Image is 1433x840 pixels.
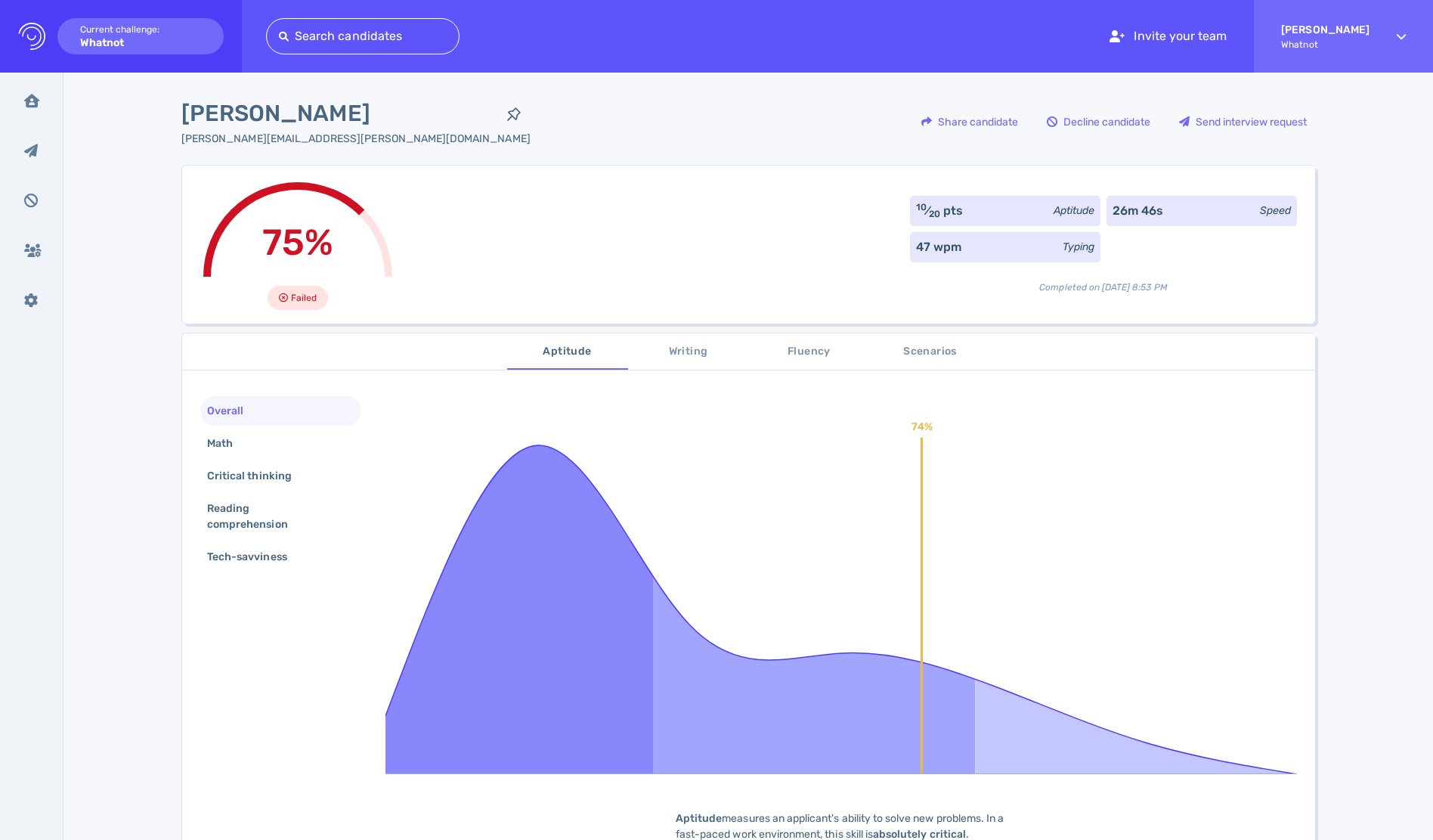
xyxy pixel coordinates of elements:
[181,131,531,147] div: Click to copy the email address
[1281,39,1370,50] span: Whatnot
[1281,23,1370,36] strong: [PERSON_NAME]
[204,432,251,454] div: Math
[910,268,1297,294] div: Completed on [DATE] 8:53 PM
[758,343,861,361] span: Fluency
[913,104,1026,140] button: Share candidate
[911,420,933,433] text: 74%
[929,209,940,219] sub: 20
[1171,104,1314,139] div: Send interview request
[1039,104,1158,139] div: Decline candidate
[1113,202,1163,220] div: 26m 46s
[914,104,1026,139] div: Share candidate
[879,343,982,361] span: Scenarios
[204,400,262,422] div: Overall
[916,202,927,212] sup: 10
[1063,239,1094,255] div: Typing
[916,202,964,220] div: ⁄ pts
[204,546,305,568] div: Tech-savviness
[637,343,740,361] span: Writing
[262,221,333,264] span: 75%
[291,289,317,307] span: Failed
[676,812,722,825] b: Aptitude
[916,238,961,256] div: 47 wpm
[1260,203,1291,219] div: Speed
[1038,104,1159,140] button: Decline candidate
[204,497,345,535] div: Reading comprehension
[1171,104,1315,140] button: Send interview request
[204,465,310,487] div: Critical thinking
[516,343,619,361] span: Aptitude
[181,97,497,131] span: [PERSON_NAME]
[1054,203,1094,219] div: Aptitude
